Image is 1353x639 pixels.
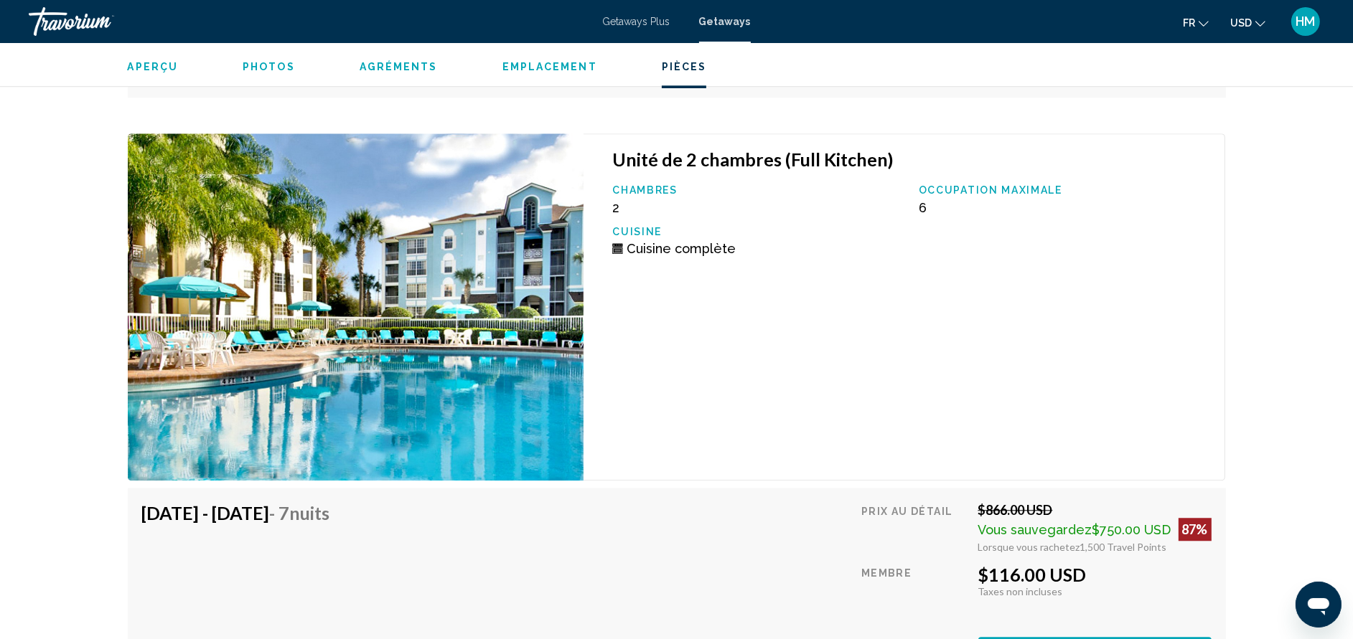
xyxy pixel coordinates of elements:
[502,60,597,73] button: Emplacement
[360,61,438,72] span: Agréments
[243,60,295,73] button: Photos
[1183,17,1195,29] span: fr
[978,502,1212,518] div: $866.00 USD
[978,541,1080,553] span: Lorsque vous rachetez
[128,61,179,72] span: Aperçu
[662,61,707,72] span: Pièces
[290,502,330,524] span: nuits
[243,61,295,72] span: Photos
[612,184,904,196] p: Chambres
[502,61,597,72] span: Emplacement
[29,7,589,36] a: Travorium
[612,148,1210,170] h3: Unité de 2 chambres (Full Kitchen)
[1296,14,1316,29] span: HM
[1092,522,1171,537] span: $750.00 USD
[978,564,1212,585] div: $116.00 USD
[919,184,1211,196] p: Occupation maximale
[1080,541,1167,553] span: 1,500 Travel Points
[978,522,1092,537] span: Vous sauvegardez
[128,60,179,73] button: Aperçu
[1230,12,1265,33] button: Change currency
[128,133,584,481] img: 3996O02X.jpg
[1287,6,1324,37] button: User Menu
[978,585,1063,597] span: Taxes non incluses
[662,60,707,73] button: Pièces
[919,200,927,215] span: 6
[861,564,968,626] div: Membre
[270,502,330,524] span: - 7
[1183,12,1209,33] button: Change language
[142,502,378,524] h4: [DATE] - [DATE]
[1230,17,1252,29] span: USD
[627,241,736,256] span: Cuisine complète
[861,502,968,553] div: Prix au détail
[603,16,670,27] a: Getaways Plus
[612,200,619,215] span: 2
[1296,582,1342,628] iframe: Bouton de lancement de la fenêtre de messagerie
[612,226,904,237] p: Cuisine
[699,16,751,27] a: Getaways
[360,60,438,73] button: Agréments
[1179,518,1212,541] div: 87%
